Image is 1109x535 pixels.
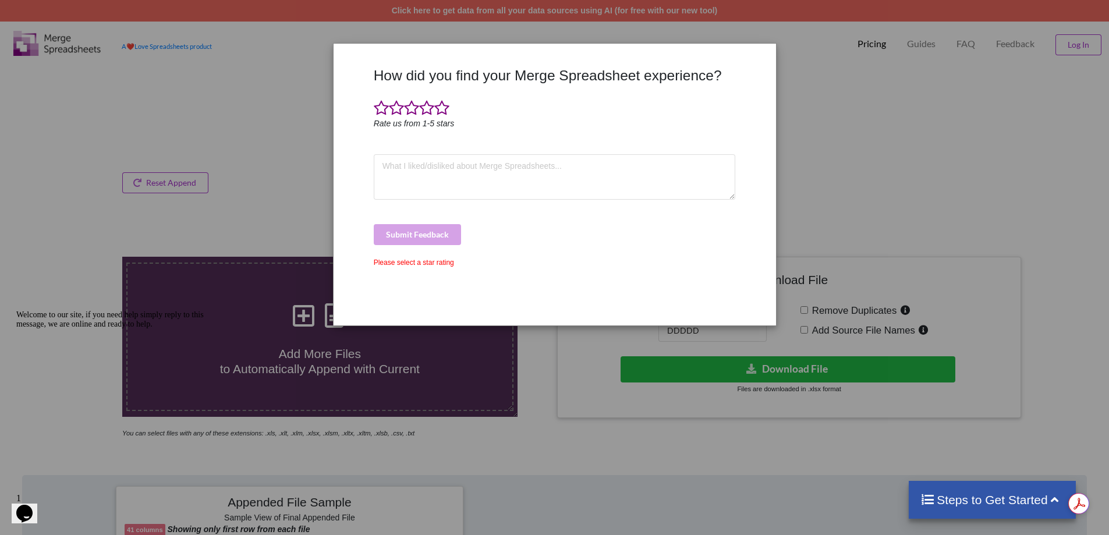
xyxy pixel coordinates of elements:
[920,493,1064,507] h4: Steps to Get Started
[5,5,192,23] span: Welcome to our site, if you need help simply reply to this message, we are online and ready to help.
[374,257,736,268] div: Please select a star rating
[5,5,214,23] div: Welcome to our site, if you need help simply reply to this message, we are online and ready to help.
[374,119,455,128] i: Rate us from 1-5 stars
[12,306,221,483] iframe: chat widget
[12,488,49,523] iframe: chat widget
[374,67,736,84] h3: How did you find your Merge Spreadsheet experience?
